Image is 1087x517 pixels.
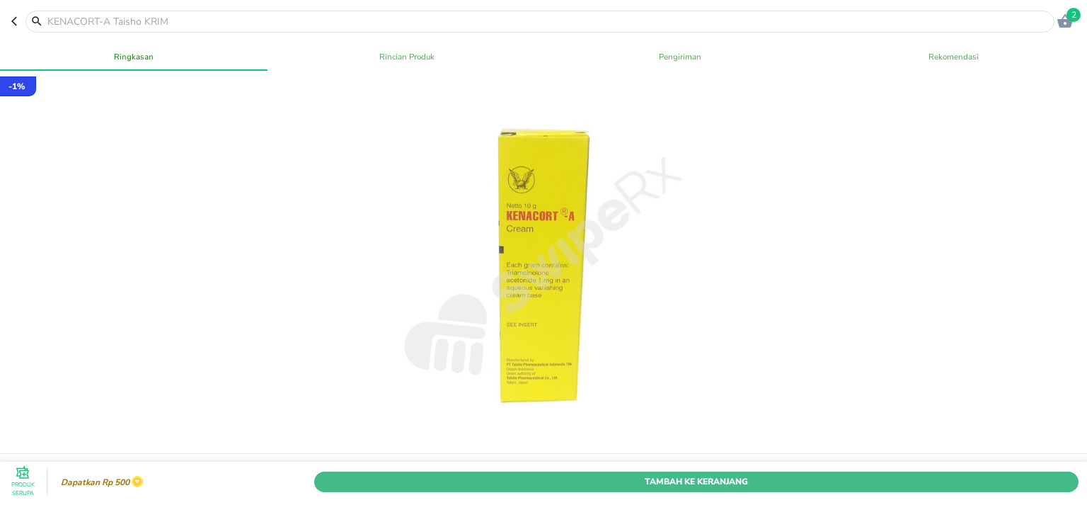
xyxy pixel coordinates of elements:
button: Tambah Ke Keranjang [314,471,1079,492]
button: 2 [1054,11,1076,32]
p: Dapatkan Rp 500 [57,477,130,487]
span: Tambah Ke Keranjang [325,474,1068,489]
p: - 1 % [8,80,25,93]
button: Produk Serupa [8,467,37,496]
span: Rekomendasi [825,50,1081,64]
span: Ringkasan [6,50,262,64]
p: Produk Serupa [8,480,37,497]
span: Pengiriman [552,50,808,64]
input: KENACORT-A Taisho KRIM [46,14,1051,29]
span: Rincian Produk [279,50,535,64]
span: 2 [1066,8,1081,22]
